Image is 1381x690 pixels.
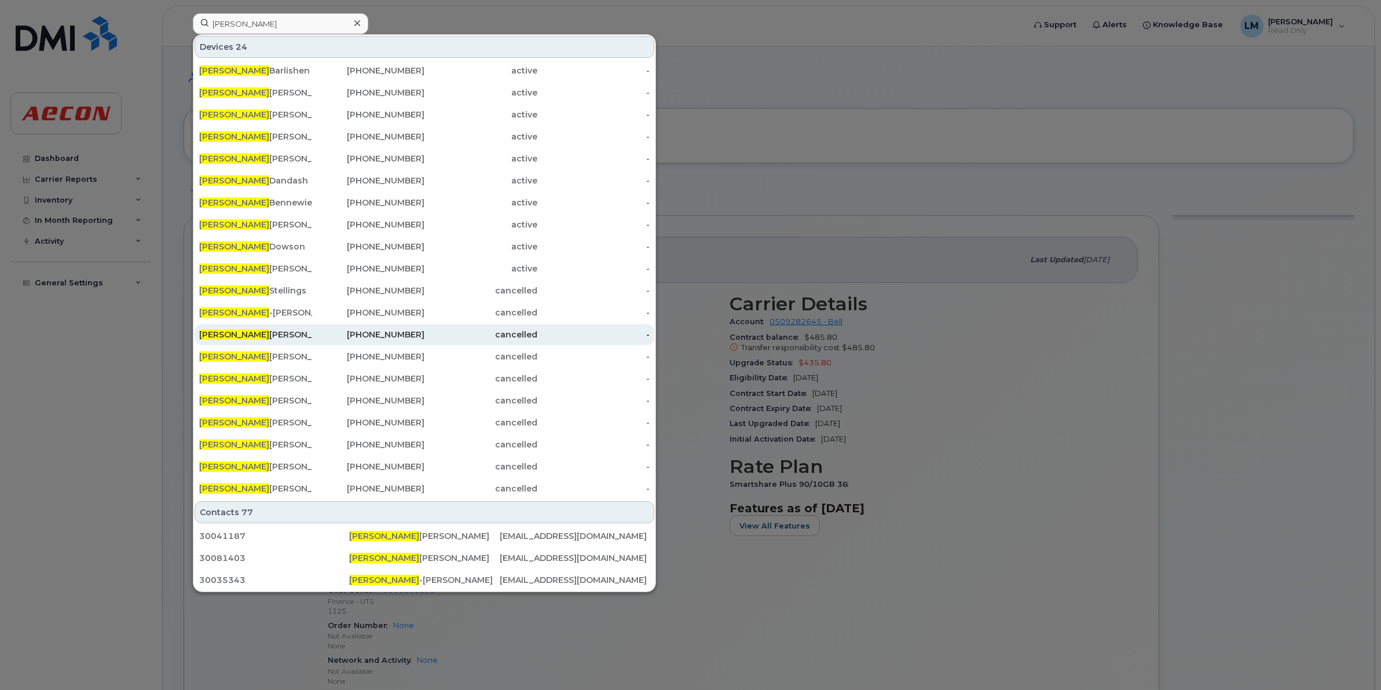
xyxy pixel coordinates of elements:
[195,82,654,103] a: [PERSON_NAME][PERSON_NAME][PHONE_NUMBER]active-
[199,241,269,252] span: [PERSON_NAME]
[199,530,349,542] div: 30041187
[199,197,269,208] span: [PERSON_NAME]
[195,324,654,345] a: [PERSON_NAME][PERSON_NAME][PHONE_NUMBER]cancelled-
[537,329,650,340] div: -
[199,153,269,164] span: [PERSON_NAME]
[199,241,312,252] div: Dowson
[199,219,312,230] div: [PERSON_NAME]
[199,109,269,120] span: [PERSON_NAME]
[199,175,312,186] div: Dandash
[199,439,312,450] div: [PERSON_NAME]
[424,439,537,450] div: cancelled
[195,412,654,433] a: [PERSON_NAME][PERSON_NAME][PHONE_NUMBER]cancelled-
[199,153,312,164] div: [PERSON_NAME]
[199,307,312,318] div: -[PERSON_NAME]
[312,65,425,76] div: [PHONE_NUMBER]
[424,395,537,406] div: cancelled
[537,219,650,230] div: -
[195,148,654,169] a: [PERSON_NAME][PERSON_NAME][PHONE_NUMBER]active-
[424,109,537,120] div: active
[195,478,654,499] a: [PERSON_NAME][PERSON_NAME][PHONE_NUMBER]cancelled-
[537,351,650,362] div: -
[537,373,650,384] div: -
[199,263,312,274] div: [PERSON_NAME]
[195,214,654,235] a: [PERSON_NAME][PERSON_NAME][PHONE_NUMBER]active-
[424,65,537,76] div: active
[199,552,349,564] div: 30081403
[500,530,650,542] div: [EMAIL_ADDRESS][DOMAIN_NAME]
[195,60,654,81] a: [PERSON_NAME]Barlishen[PHONE_NUMBER]active-
[195,346,654,367] a: [PERSON_NAME][PERSON_NAME][PHONE_NUMBER]cancelled-
[537,87,650,98] div: -
[424,373,537,384] div: cancelled
[537,263,650,274] div: -
[236,41,247,53] span: 24
[195,126,654,147] a: [PERSON_NAME][PERSON_NAME][PHONE_NUMBER]active-
[424,219,537,230] div: active
[199,175,269,186] span: [PERSON_NAME]
[424,461,537,472] div: cancelled
[199,131,269,142] span: [PERSON_NAME]
[195,302,654,323] a: [PERSON_NAME]-[PERSON_NAME][PHONE_NUMBER]cancelled-
[349,574,499,586] div: -[PERSON_NAME]
[199,87,312,98] div: [PERSON_NAME]
[424,241,537,252] div: active
[312,219,425,230] div: [PHONE_NUMBER]
[199,329,269,340] span: [PERSON_NAME]
[312,109,425,120] div: [PHONE_NUMBER]
[199,131,312,142] div: [PERSON_NAME]
[312,483,425,494] div: [PHONE_NUMBER]
[349,575,419,585] span: [PERSON_NAME]
[349,553,419,563] span: [PERSON_NAME]
[199,574,349,586] div: 30035343
[241,507,253,518] span: 77
[199,87,269,98] span: [PERSON_NAME]
[195,570,654,590] a: 30035343[PERSON_NAME]-[PERSON_NAME][EMAIL_ADDRESS][DOMAIN_NAME]
[312,197,425,208] div: [PHONE_NUMBER]
[195,258,654,279] a: [PERSON_NAME][PERSON_NAME][PHONE_NUMBER]active-
[537,241,650,252] div: -
[312,87,425,98] div: [PHONE_NUMBER]
[312,329,425,340] div: [PHONE_NUMBER]
[424,131,537,142] div: active
[424,329,537,340] div: cancelled
[424,197,537,208] div: active
[424,87,537,98] div: active
[349,552,499,564] div: [PERSON_NAME]
[199,395,269,406] span: [PERSON_NAME]
[199,483,269,494] span: [PERSON_NAME]
[537,131,650,142] div: -
[349,531,419,541] span: [PERSON_NAME]
[500,552,650,564] div: [EMAIL_ADDRESS][DOMAIN_NAME]
[199,483,312,494] div: [PERSON_NAME]
[199,307,269,318] span: [PERSON_NAME]
[195,104,654,125] a: [PERSON_NAME][PERSON_NAME][PHONE_NUMBER]active-
[500,574,650,586] div: [EMAIL_ADDRESS][DOMAIN_NAME]
[537,461,650,472] div: -
[312,263,425,274] div: [PHONE_NUMBER]
[537,395,650,406] div: -
[199,351,269,362] span: [PERSON_NAME]
[195,36,654,58] div: Devices
[424,175,537,186] div: active
[199,285,269,296] span: [PERSON_NAME]
[312,417,425,428] div: [PHONE_NUMBER]
[537,417,650,428] div: -
[195,368,654,389] a: [PERSON_NAME][PERSON_NAME][PHONE_NUMBER]cancelled-
[312,307,425,318] div: [PHONE_NUMBER]
[195,501,654,523] div: Contacts
[199,263,269,274] span: [PERSON_NAME]
[537,197,650,208] div: -
[424,153,537,164] div: active
[199,285,312,296] div: Stellings
[199,65,269,76] span: [PERSON_NAME]
[424,483,537,494] div: cancelled
[199,329,312,340] div: [PERSON_NAME]
[424,263,537,274] div: active
[424,417,537,428] div: cancelled
[199,65,312,76] div: Barlishen
[199,373,312,384] div: [PERSON_NAME]
[537,109,650,120] div: -
[199,417,269,428] span: [PERSON_NAME]
[199,395,312,406] div: [PERSON_NAME]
